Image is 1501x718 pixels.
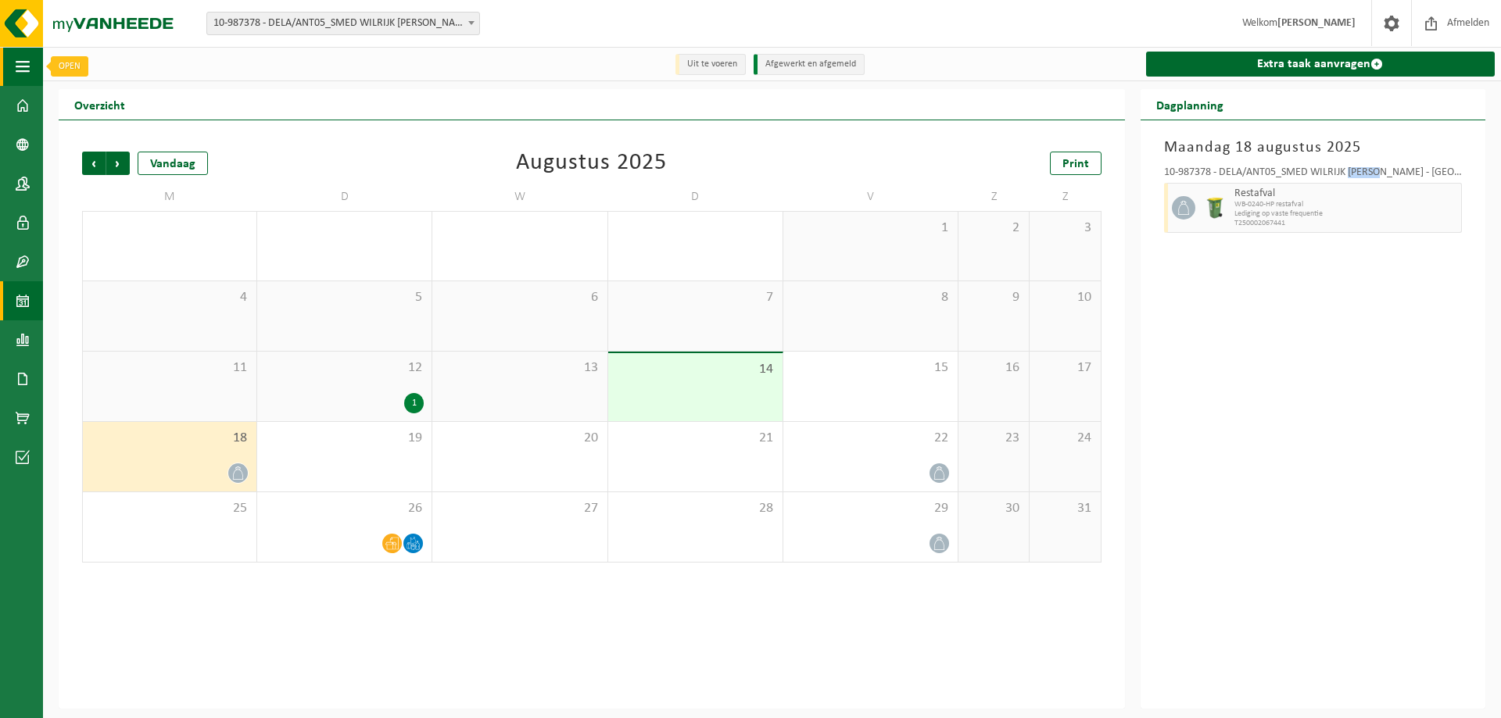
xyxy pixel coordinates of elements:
span: 3 [1037,220,1092,237]
span: 8 [791,289,950,306]
span: Print [1062,158,1089,170]
span: 17 [1037,359,1092,377]
span: 22 [791,430,950,447]
span: Lediging op vaste frequentie [1234,209,1457,219]
span: Restafval [1234,188,1457,200]
span: 15 [791,359,950,377]
a: Print [1050,152,1102,175]
span: Volgende [106,152,130,175]
span: 21 [616,430,775,447]
td: W [432,183,607,211]
td: M [82,183,257,211]
div: 10-987378 - DELA/ANT05_SMED WILRIJK [PERSON_NAME] - [GEOGRAPHIC_DATA] [1164,167,1462,183]
td: Z [958,183,1030,211]
strong: [PERSON_NAME] [1277,17,1356,29]
h2: Overzicht [59,89,141,120]
span: 18 [91,430,249,447]
span: 26 [265,500,424,517]
span: 25 [91,500,249,517]
li: Uit te voeren [675,54,746,75]
span: 4 [91,289,249,306]
div: Vandaag [138,152,208,175]
td: D [608,183,783,211]
div: Augustus 2025 [516,152,667,175]
td: Z [1030,183,1101,211]
span: 13 [440,359,599,377]
span: 28 [616,500,775,517]
td: V [783,183,958,211]
span: 11 [91,359,249,377]
li: Afgewerkt en afgemeld [754,54,865,75]
h3: Maandag 18 augustus 2025 [1164,136,1462,159]
span: 24 [1037,430,1092,447]
span: 5 [265,289,424,306]
div: 1 [404,393,424,413]
span: 1 [791,220,950,237]
span: 9 [966,289,1021,306]
h2: Dagplanning [1141,89,1239,120]
span: 27 [440,500,599,517]
span: 30 [966,500,1021,517]
span: T250002067441 [1234,219,1457,228]
span: 10 [1037,289,1092,306]
span: 16 [966,359,1021,377]
span: 14 [616,361,775,378]
span: 7 [616,289,775,306]
span: 19 [265,430,424,447]
span: 29 [791,500,950,517]
span: 20 [440,430,599,447]
td: D [257,183,432,211]
span: 31 [1037,500,1092,517]
a: Extra taak aanvragen [1146,52,1495,77]
span: Vorige [82,152,106,175]
span: 2 [966,220,1021,237]
span: 23 [966,430,1021,447]
span: 12 [265,359,424,377]
span: 6 [440,289,599,306]
span: 10-987378 - DELA/ANT05_SMED WILRIJK JULES MORETUSLEI - WILRIJK [206,12,480,35]
span: WB-0240-HP restafval [1234,200,1457,209]
span: 10-987378 - DELA/ANT05_SMED WILRIJK JULES MORETUSLEI - WILRIJK [207,13,479,34]
img: WB-0240-HPE-GN-50 [1203,196,1227,220]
